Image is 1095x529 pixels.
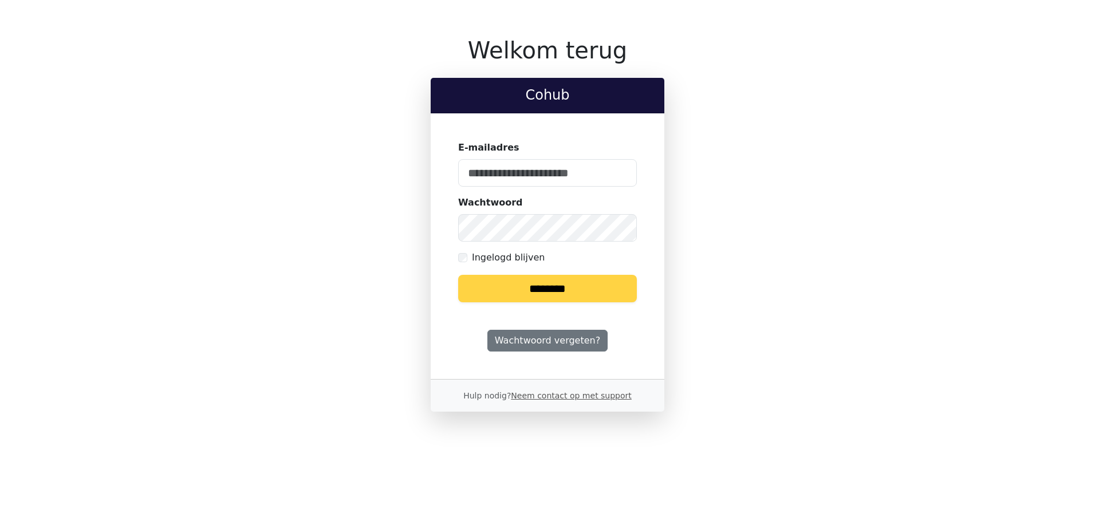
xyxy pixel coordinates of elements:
h2: Cohub [440,87,655,104]
small: Hulp nodig? [463,391,632,400]
h1: Welkom terug [431,37,664,64]
a: Wachtwoord vergeten? [487,330,608,352]
label: Ingelogd blijven [472,251,545,264]
label: E-mailadres [458,141,519,155]
label: Wachtwoord [458,196,523,210]
a: Neem contact op met support [511,391,631,400]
